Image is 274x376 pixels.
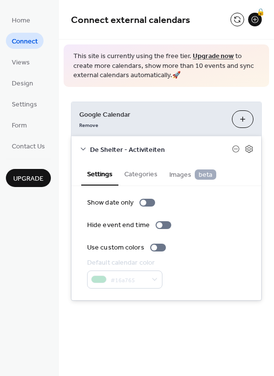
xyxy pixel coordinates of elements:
span: Form [12,121,27,131]
span: Images [169,169,216,180]
a: Home [6,12,36,28]
span: This site is currently using the free tier. to create more calendars, show more than 10 events an... [73,52,259,81]
button: Categories [118,162,163,185]
button: Settings [81,162,118,186]
span: Remove [79,122,98,128]
span: beta [195,169,216,180]
a: Design [6,75,39,91]
a: Views [6,54,36,70]
span: Connect external calendars [71,11,190,30]
span: Contact Us [12,142,45,152]
span: Connect [12,37,38,47]
span: Views [12,58,30,68]
span: De Shelter - Activiteiten [90,145,232,155]
a: Contact Us [6,138,51,154]
button: Images beta [163,162,222,185]
div: Use custom colors [87,243,144,253]
a: Form [6,117,33,133]
button: Upgrade [6,169,51,187]
a: Upgrade now [193,50,234,63]
span: Home [12,16,30,26]
div: Default calendar color [87,258,160,268]
span: Google Calendar [79,109,224,120]
div: Show date only [87,198,134,208]
a: Settings [6,96,43,112]
div: Hide event end time [87,220,150,230]
span: Upgrade [13,174,44,184]
span: Settings [12,100,37,110]
span: Design [12,79,33,89]
a: Connect [6,33,44,49]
